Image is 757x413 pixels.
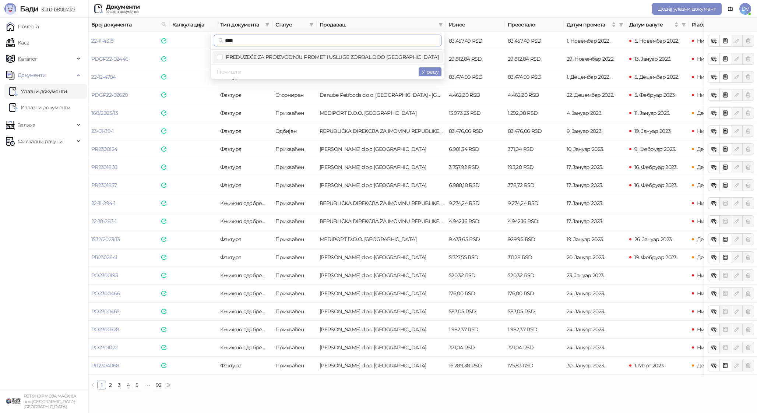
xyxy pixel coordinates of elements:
[634,38,679,44] span: 5. Новембар 2022.
[161,201,166,206] img: e-Faktura
[626,18,689,32] th: Датум валуте
[505,86,564,104] td: 4.462,20 RSD
[9,100,70,115] a: Излазни документи
[272,86,317,104] td: Сторниран
[91,182,117,188] a: PR2301857
[697,56,731,62] span: Није плаћено
[18,134,63,149] span: Фискални рачуни
[161,110,166,116] img: e-Faktura
[658,6,716,12] span: Додај улазни документ
[697,254,726,261] span: Делимично
[91,128,114,134] a: 23-01-39-1
[446,104,505,122] td: 13.973,23 RSD
[38,6,74,13] span: 3.11.0-b80b730
[317,285,446,303] td: Marlo Farma d.o.o BEOGRAD
[161,92,166,98] img: e-Faktura
[697,308,731,315] span: Није плаћено
[446,321,505,339] td: 1.982,37 RSD
[91,110,118,116] a: 168/2023/13
[446,32,505,50] td: 83.457,49 RSD
[505,248,564,266] td: 311,28 RSD
[317,122,446,140] td: REPUBLIČKA DIREKCIJA ZA IMOVINU REPUBLIKE SRBIJE
[422,68,439,75] span: У реду
[220,21,262,29] span: Тип документа
[223,54,439,60] span: PREDUZEĆE ZA PROIZVODNJU PROMET I USLUGE ZORBAL DOO [GEOGRAPHIC_DATA]
[446,339,505,357] td: 371,04 RSD
[564,248,626,266] td: 20. Јануар 2023.
[505,32,564,50] td: 83.457,49 RSD
[272,321,317,339] td: Прихваћен
[317,339,446,357] td: Marlo Farma d.o.o BEOGRAD
[272,303,317,321] td: Прихваћен
[161,237,166,242] img: e-Faktura
[505,339,564,357] td: 371,04 RSD
[217,158,272,176] td: Фактура
[505,158,564,176] td: 193,20 RSD
[697,38,731,44] span: Није плаћено
[217,303,272,321] td: Књижно одобрење
[634,254,677,261] span: 19. Фебруар 2023.
[446,176,505,194] td: 6.988,18 RSD
[91,164,117,170] a: PR2301805
[161,255,166,260] img: e-Faktura
[88,381,97,389] button: left
[106,381,115,389] a: 2
[697,344,731,351] span: Није плаћено
[564,194,626,212] td: 17. Јануар 2023.
[91,272,118,279] a: PO2300193
[91,21,158,29] span: Број документа
[697,362,726,369] span: Делимично
[446,50,505,68] td: 29.812,84 RSD
[564,158,626,176] td: 17. Јануар 2023.
[505,176,564,194] td: 378,72 RSD
[320,21,436,29] span: Продавац
[505,285,564,303] td: 176,00 RSD
[161,56,166,61] img: e-Faktura
[161,273,166,278] img: e-Faktura
[564,68,626,86] td: 1. Децембар 2022.
[88,381,97,389] li: Претходна страна
[218,38,223,43] span: search
[634,110,670,116] span: 11. Јануар 2023.
[446,285,505,303] td: 176,00 RSD
[697,272,731,279] span: Није плаћено
[272,285,317,303] td: Прихваћен
[697,146,726,152] span: Делимично
[4,3,16,15] img: Logo
[169,18,217,32] th: Калкулација
[317,212,446,230] td: REPUBLIČKA DIREKCIJA ZA IMOVINU REPUBLIKE SRBIJE
[564,32,626,50] td: 1. Новембар 2022.
[217,357,272,375] td: Фактура
[446,122,505,140] td: 83.476,06 RSD
[161,363,166,368] img: e-Faktura
[154,381,164,389] a: 92
[272,266,317,285] td: Прихваћен
[272,176,317,194] td: Прихваћен
[446,357,505,375] td: 16.289,38 RSD
[634,128,672,134] span: 19. Јануар 2023.
[505,266,564,285] td: 520,32 RSD
[697,218,731,225] span: Није плаћено
[619,22,623,27] span: filter
[697,164,726,170] span: Делимично
[115,381,124,389] li: 3
[272,248,317,266] td: Прихваћен
[564,140,626,158] td: 10. Јануар 2023.
[446,303,505,321] td: 583,05 RSD
[217,176,272,194] td: Фактура
[564,339,626,357] td: 24. Јануар 2023.
[634,182,677,188] span: 16. Фебруар 2023.
[217,266,272,285] td: Књижно одобрење
[505,230,564,248] td: 929,95 RSD
[564,122,626,140] td: 9. Јануар 2023.
[161,183,166,188] img: e-Faktura
[617,19,625,30] span: filter
[214,67,244,76] button: Поништи
[133,381,141,389] li: 5
[106,10,140,14] div: Улазни документи
[564,104,626,122] td: 4. Јануар 2023.
[166,383,171,387] span: right
[141,381,153,389] li: Следећих 5 Страна
[446,212,505,230] td: 4.942,16 RSD
[91,308,119,315] a: PO2300465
